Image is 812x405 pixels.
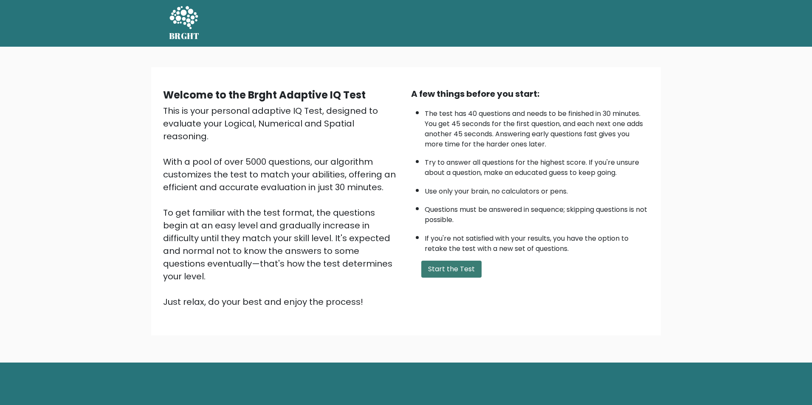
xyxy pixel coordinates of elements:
li: Use only your brain, no calculators or pens. [425,182,649,197]
div: This is your personal adaptive IQ Test, designed to evaluate your Logical, Numerical and Spatial ... [163,104,401,308]
li: Try to answer all questions for the highest score. If you're unsure about a question, make an edu... [425,153,649,178]
h5: BRGHT [169,31,200,41]
li: If you're not satisfied with your results, you have the option to retake the test with a new set ... [425,229,649,254]
b: Welcome to the Brght Adaptive IQ Test [163,88,366,102]
button: Start the Test [421,261,482,278]
li: The test has 40 questions and needs to be finished in 30 minutes. You get 45 seconds for the firs... [425,104,649,149]
a: BRGHT [169,3,200,43]
div: A few things before you start: [411,87,649,100]
li: Questions must be answered in sequence; skipping questions is not possible. [425,200,649,225]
